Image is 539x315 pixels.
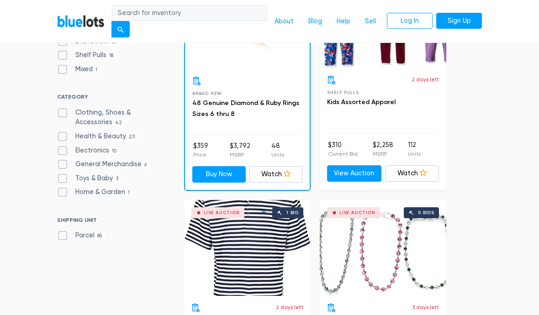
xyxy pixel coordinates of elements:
p: Units [271,151,284,159]
p: 2 days left [276,304,303,312]
li: $3,792 [230,142,250,160]
label: General Merchandise [57,160,150,170]
h6: CATEGORY [57,94,169,104]
li: $310 [328,141,358,159]
label: Toys & Baby [57,174,122,184]
span: 3 [113,176,122,183]
p: Price [193,151,208,159]
span: 23 [126,134,138,141]
label: Electronics [57,146,120,156]
span: 1 [125,190,133,197]
a: Kids Assorted Apparel [327,99,396,106]
div: Live Auction [339,211,375,215]
a: Help [329,13,358,30]
input: Search for inventory [112,5,267,21]
a: Live Auction 0 bids [320,200,446,296]
h6: SHIPPING UNIT [57,217,169,227]
span: Brand New [192,91,222,96]
label: Health & Beauty [57,132,138,142]
p: Units [408,150,421,158]
a: Live Auction 1 bid [184,200,311,296]
li: 48 [271,142,284,160]
div: Live Auction [204,211,240,215]
label: Shelf Pulls [57,51,116,61]
p: MSRP [373,150,393,158]
a: Sell [358,13,383,30]
li: $2,258 [373,141,393,159]
label: Parcel [57,231,106,241]
li: 112 [408,141,421,159]
label: Clothing, Shoes & Accessories [57,108,169,128]
li: $359 [193,142,208,160]
p: MSRP [230,151,250,159]
span: Shelf Pulls [327,90,359,95]
a: BlueLots [57,15,105,28]
label: Home & Garden [57,188,133,198]
p: 3 days left [412,304,439,312]
a: View Auction [327,166,381,182]
span: 85 [95,233,106,241]
a: Watch [249,167,303,183]
span: 10 [109,148,120,155]
a: Watch [385,166,439,182]
span: 42 [112,120,125,127]
a: 48 Genuine Diamond & Ruby Rings Sizes 6 thru 8 [192,100,299,118]
div: 1 bid [286,211,299,215]
a: About [267,13,301,30]
label: Mixed [57,65,100,75]
p: 2 days left [412,76,439,84]
span: 6 [142,162,150,169]
a: Sign Up [436,13,482,29]
span: 18 [106,52,116,60]
a: Blog [301,13,329,30]
a: Buy Now [192,167,246,183]
p: Current Bid [328,150,358,158]
div: 0 bids [418,211,434,215]
a: Log In [387,13,433,29]
span: 1 [93,67,100,74]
